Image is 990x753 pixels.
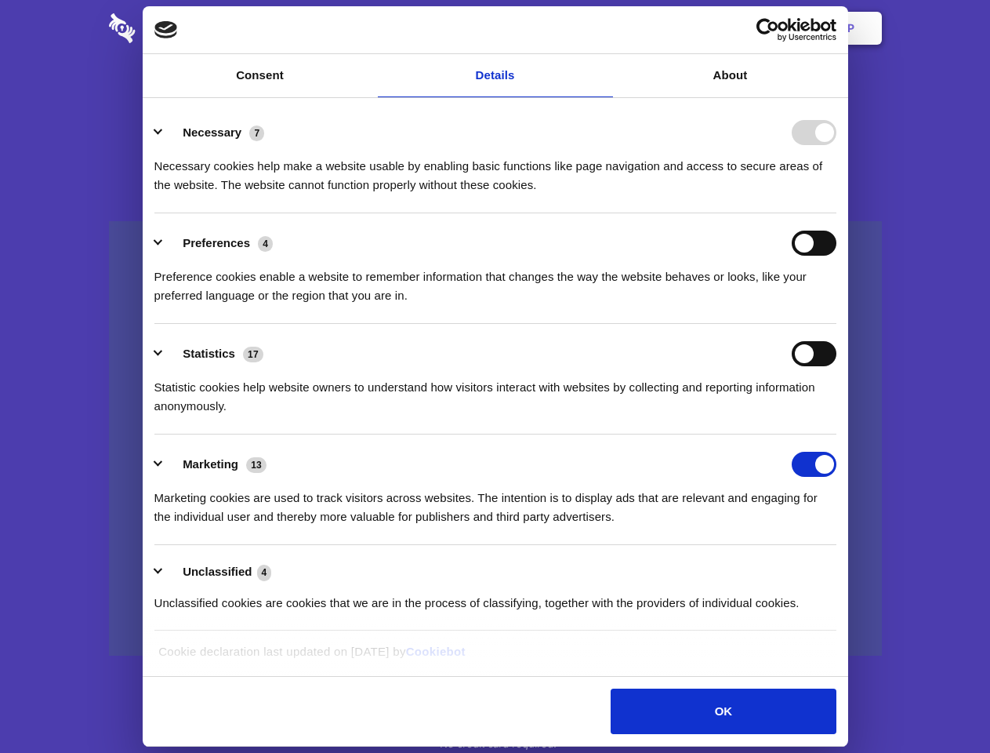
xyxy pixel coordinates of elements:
a: Contact [636,4,708,53]
div: Marketing cookies are used to track visitors across websites. The intention is to display ads tha... [154,477,836,526]
iframe: Drift Widget Chat Controller [912,675,971,734]
button: Necessary (7) [154,120,274,145]
label: Marketing [183,457,238,471]
button: Marketing (13) [154,452,277,477]
span: 4 [258,236,273,252]
a: Details [378,54,613,97]
a: Pricing [460,4,528,53]
h4: Auto-redaction of sensitive data, encrypted data sharing and self-destructing private chats. Shar... [109,143,882,195]
span: 17 [243,347,263,362]
span: 4 [257,565,272,580]
div: Preference cookies enable a website to remember information that changes the way the website beha... [154,256,836,305]
img: logo [154,21,178,38]
a: Cookiebot [406,645,466,658]
div: Unclassified cookies are cookies that we are in the process of classifying, together with the pro... [154,582,836,613]
a: About [613,54,848,97]
a: Consent [143,54,378,97]
img: logo-wordmark-white-trans-d4663122ce5f474addd5e946df7df03e33cb6a1c49d2221995e7729f52c070b2.svg [109,13,243,43]
div: Cookie declaration last updated on [DATE] by [147,642,843,673]
button: OK [611,689,836,734]
a: Login [711,4,779,53]
span: 7 [249,125,264,141]
a: Wistia video thumbnail [109,221,882,657]
label: Preferences [183,236,250,249]
label: Necessary [183,125,241,139]
label: Statistics [183,347,235,360]
button: Preferences (4) [154,231,283,256]
button: Statistics (17) [154,341,274,366]
button: Unclassified (4) [154,562,281,582]
a: Usercentrics Cookiebot - opens in a new window [699,18,836,42]
h1: Eliminate Slack Data Loss. [109,71,882,127]
div: Statistic cookies help website owners to understand how visitors interact with websites by collec... [154,366,836,416]
span: 13 [246,457,267,473]
div: Necessary cookies help make a website usable by enabling basic functions like page navigation and... [154,145,836,195]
